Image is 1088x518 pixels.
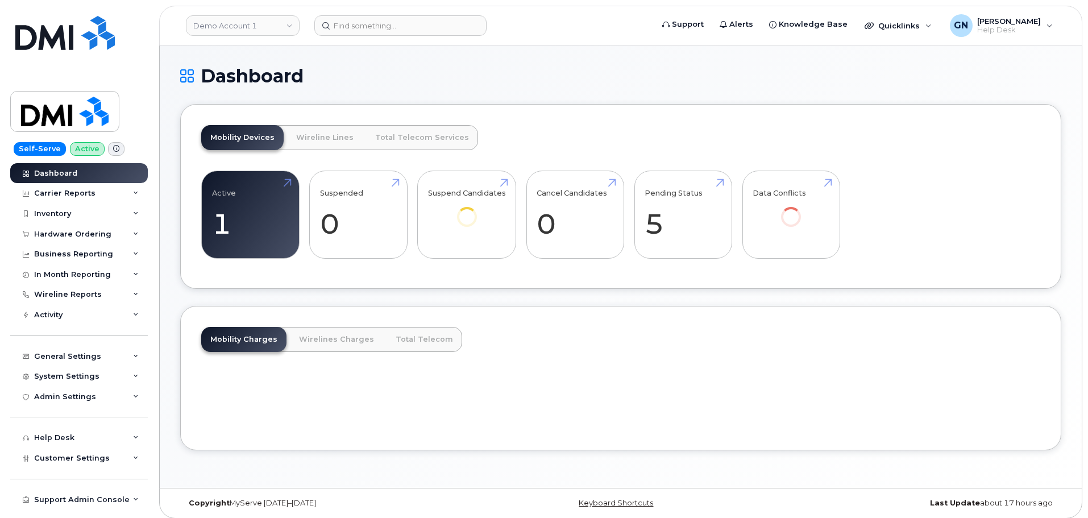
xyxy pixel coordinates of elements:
[387,327,462,352] a: Total Telecom
[201,125,284,150] a: Mobility Devices
[428,177,506,243] a: Suspend Candidates
[366,125,478,150] a: Total Telecom Services
[180,66,1061,86] h1: Dashboard
[290,327,383,352] a: Wirelines Charges
[579,499,653,507] a: Keyboard Shortcuts
[320,177,397,252] a: Suspended 0
[212,177,289,252] a: Active 1
[645,177,721,252] a: Pending Status 5
[287,125,363,150] a: Wireline Lines
[189,499,230,507] strong: Copyright
[753,177,829,243] a: Data Conflicts
[930,499,980,507] strong: Last Update
[201,327,286,352] a: Mobility Charges
[537,177,613,252] a: Cancel Candidates 0
[767,499,1061,508] div: about 17 hours ago
[180,499,474,508] div: MyServe [DATE]–[DATE]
